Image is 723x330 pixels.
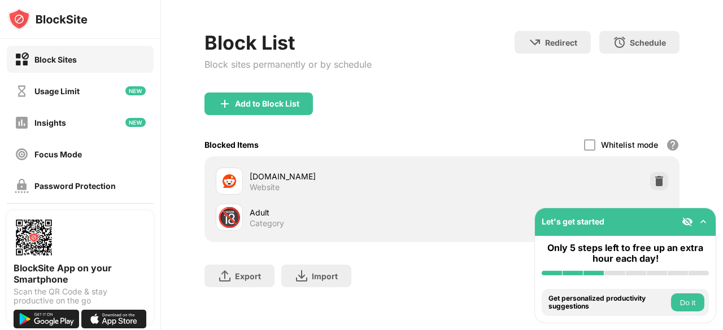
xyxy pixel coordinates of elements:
[250,182,280,192] div: Website
[204,140,259,149] div: Blocked Items
[235,99,299,108] div: Add to Block List
[217,206,241,229] div: 🔞
[545,38,577,47] div: Redirect
[223,174,236,188] img: favicons
[34,181,116,191] div: Password Protection
[34,118,66,127] div: Insights
[14,262,147,285] div: BlockSite App on your Smartphone
[125,118,146,127] img: new-icon.svg
[81,310,147,328] img: download-on-the-app-store.svg
[15,179,29,193] img: password-protection-off.svg
[235,271,261,281] div: Export
[250,170,442,182] div: [DOMAIN_NAME]
[14,217,54,258] img: options-page-qr-code.png
[630,38,666,47] div: Schedule
[34,86,80,96] div: Usage Limit
[15,147,29,161] img: focus-off.svg
[312,271,338,281] div: Import
[15,116,29,130] img: insights-off.svg
[698,216,709,227] img: omni-setup-toggle.svg
[204,59,372,70] div: Block sites permanently or by schedule
[8,8,88,30] img: logo-blocksite.svg
[250,218,284,228] div: Category
[14,287,147,305] div: Scan the QR Code & stay productive on the go
[542,243,709,264] div: Only 5 steps left to free up an extra hour each day!
[125,86,146,95] img: new-icon.svg
[671,293,704,311] button: Do it
[34,55,77,64] div: Block Sites
[15,52,29,67] img: block-on.svg
[601,140,658,149] div: Whitelist mode
[548,294,668,311] div: Get personalized productivity suggestions
[250,206,442,218] div: Adult
[682,216,693,227] img: eye-not-visible.svg
[15,84,29,98] img: time-usage-off.svg
[204,31,372,54] div: Block List
[14,310,79,328] img: get-it-on-google-play.svg
[542,217,604,226] div: Let's get started
[34,149,82,159] div: Focus Mode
